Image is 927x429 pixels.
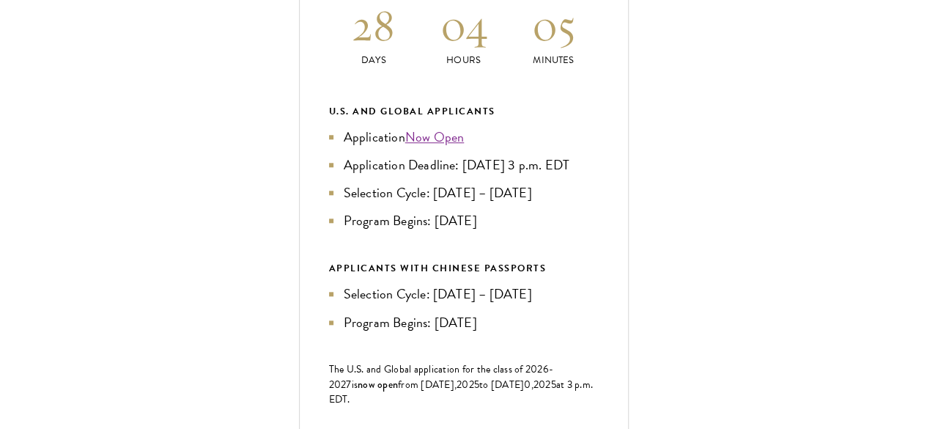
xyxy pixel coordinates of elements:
div: U.S. and Global Applicants [329,103,599,120]
p: Hours [418,53,509,68]
span: from [DATE], [398,377,457,392]
span: 202 [533,377,551,392]
a: Now Open [405,127,465,147]
li: Selection Cycle: [DATE] – [DATE] [329,284,599,304]
span: is [352,377,358,392]
li: Application [329,127,599,147]
div: APPLICANTS WITH CHINESE PASSPORTS [329,260,599,276]
p: Minutes [509,53,599,68]
span: 6 [543,362,549,377]
span: , [531,377,533,392]
span: 7 [346,377,351,392]
li: Selection Cycle: [DATE] – [DATE] [329,183,599,203]
span: The U.S. and Global application for the class of 202 [329,362,543,377]
span: to [DATE] [479,377,524,392]
p: Days [329,53,419,68]
li: Application Deadline: [DATE] 3 p.m. EDT [329,155,599,175]
span: 202 [457,377,474,392]
span: now open [358,377,398,392]
span: 0 [524,377,531,392]
span: 5 [474,377,479,392]
li: Program Begins: [DATE] [329,312,599,333]
span: 5 [551,377,556,392]
li: Program Begins: [DATE] [329,210,599,231]
span: -202 [329,362,554,392]
span: at 3 p.m. EDT. [329,377,594,407]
